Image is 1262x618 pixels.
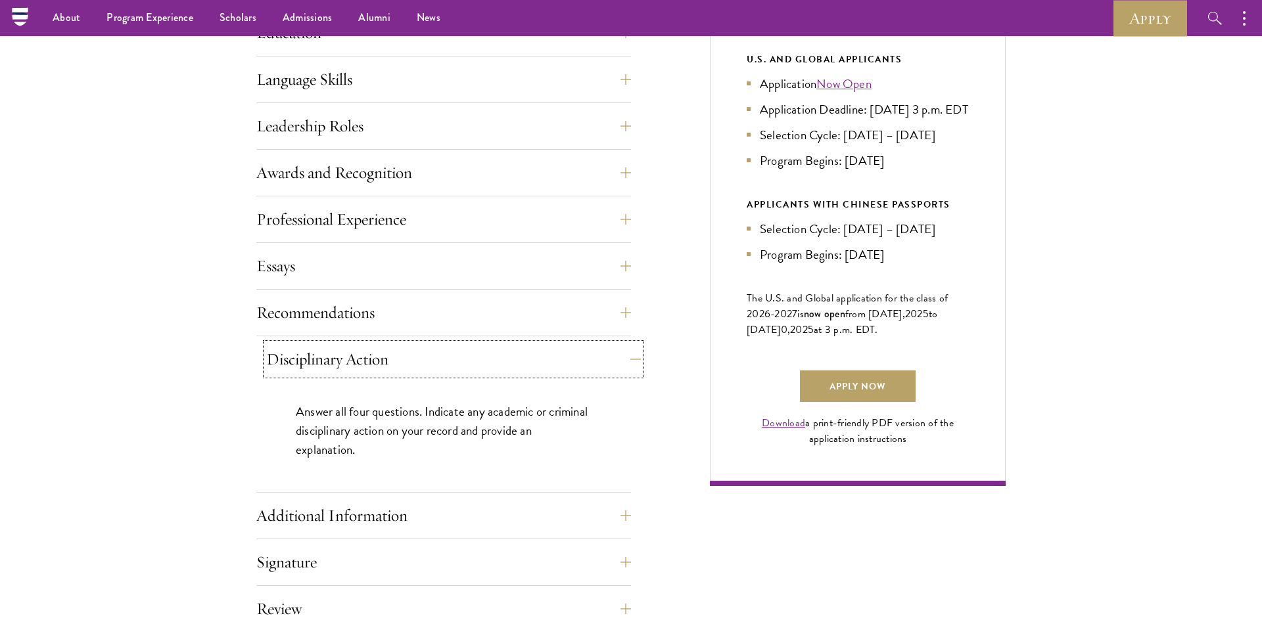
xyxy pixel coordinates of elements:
[747,306,937,338] span: to [DATE]
[797,306,804,322] span: is
[256,500,631,531] button: Additional Information
[787,322,790,338] span: ,
[808,322,814,338] span: 5
[266,343,641,375] button: Disciplinary Action
[256,297,631,328] button: Recommendations
[845,306,905,322] span: from [DATE],
[256,250,631,282] button: Essays
[800,370,916,402] a: Apply Now
[747,151,969,170] li: Program Begins: [DATE]
[747,290,948,322] span: The U.S. and Global application for the class of 202
[792,306,797,322] span: 7
[762,415,805,431] a: Download
[804,306,845,321] span: now open
[770,306,792,322] span: -202
[923,306,929,322] span: 5
[747,100,969,119] li: Application Deadline: [DATE] 3 p.m. EDT
[256,204,631,235] button: Professional Experience
[256,157,631,188] button: Awards and Recognition
[747,125,969,144] li: Selection Cycle: [DATE] – [DATE]
[905,306,923,322] span: 202
[781,322,787,338] span: 0
[256,64,631,95] button: Language Skills
[256,110,631,142] button: Leadership Roles
[256,546,631,578] button: Signature
[747,415,969,447] div: a print-friendly PDF version of the application instructions
[747,219,969,238] li: Selection Cycle: [DATE] – [DATE]
[296,402,592,459] p: Answer all four questions. Indicate any academic or criminal disciplinary action on your record a...
[747,245,969,264] li: Program Begins: [DATE]
[764,306,770,322] span: 6
[816,74,872,93] a: Now Open
[747,196,969,213] div: APPLICANTS WITH CHINESE PASSPORTS
[747,74,969,93] li: Application
[814,322,878,338] span: at 3 p.m. EDT.
[790,322,808,338] span: 202
[747,51,969,68] div: U.S. and Global Applicants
